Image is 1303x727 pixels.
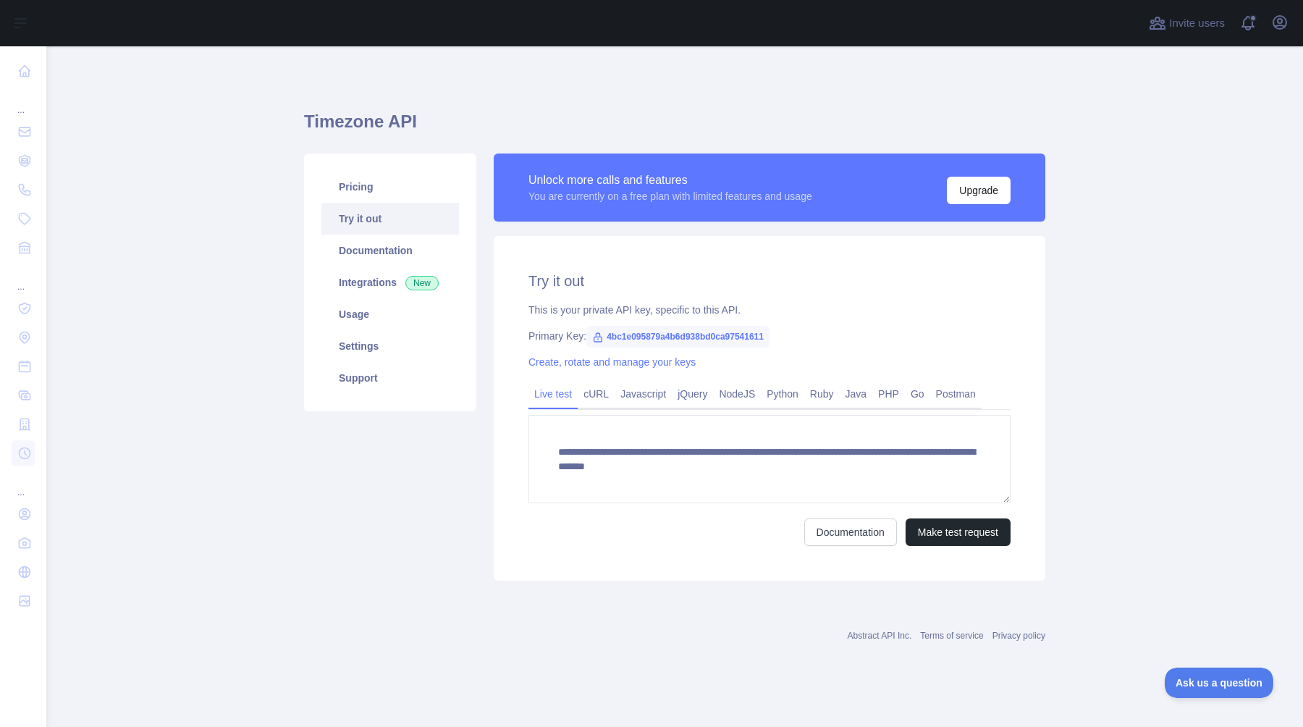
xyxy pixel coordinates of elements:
[713,382,761,405] a: NodeJS
[840,382,873,405] a: Java
[528,329,1011,343] div: Primary Key:
[321,235,459,266] a: Documentation
[1169,15,1225,32] span: Invite users
[578,382,615,405] a: cURL
[804,382,840,405] a: Ruby
[528,303,1011,317] div: This is your private API key, specific to this API.
[12,264,35,293] div: ...
[672,382,713,405] a: jQuery
[321,362,459,394] a: Support
[615,382,672,405] a: Javascript
[304,110,1045,145] h1: Timezone API
[528,271,1011,291] h2: Try it out
[321,266,459,298] a: Integrations New
[920,631,983,641] a: Terms of service
[586,326,769,348] span: 4bc1e095879a4b6d938bd0ca97541611
[947,177,1011,204] button: Upgrade
[992,631,1045,641] a: Privacy policy
[1146,12,1228,35] button: Invite users
[528,382,578,405] a: Live test
[930,382,982,405] a: Postman
[321,171,459,203] a: Pricing
[321,330,459,362] a: Settings
[12,87,35,116] div: ...
[906,518,1011,546] button: Make test request
[804,518,897,546] a: Documentation
[321,298,459,330] a: Usage
[848,631,912,641] a: Abstract API Inc.
[528,189,812,203] div: You are currently on a free plan with limited features and usage
[528,172,812,189] div: Unlock more calls and features
[761,382,804,405] a: Python
[872,382,905,405] a: PHP
[405,276,439,290] span: New
[12,469,35,498] div: ...
[528,356,696,368] a: Create, rotate and manage your keys
[905,382,930,405] a: Go
[321,203,459,235] a: Try it out
[1165,668,1274,698] iframe: Toggle Customer Support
